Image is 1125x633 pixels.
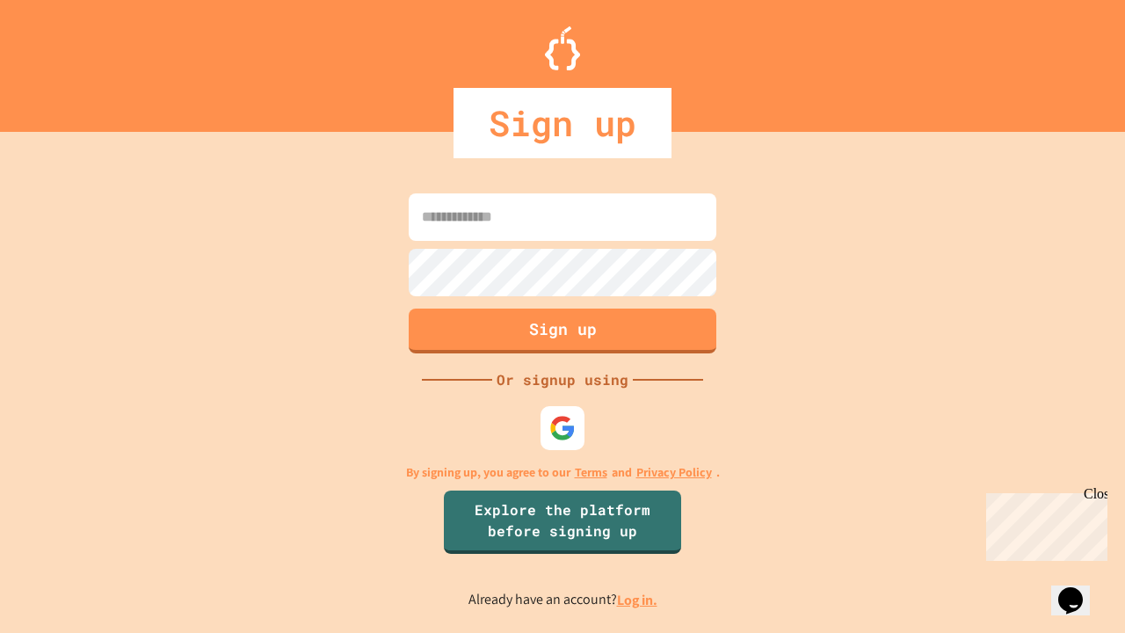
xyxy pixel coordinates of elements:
[7,7,121,112] div: Chat with us now!Close
[617,591,657,609] a: Log in.
[549,415,576,441] img: google-icon.svg
[406,463,720,482] p: By signing up, you agree to our and .
[492,369,633,390] div: Or signup using
[468,589,657,611] p: Already have an account?
[409,309,716,353] button: Sign up
[1051,563,1107,615] iframe: chat widget
[454,88,671,158] div: Sign up
[979,486,1107,561] iframe: chat widget
[636,463,712,482] a: Privacy Policy
[575,463,607,482] a: Terms
[444,491,681,554] a: Explore the platform before signing up
[545,26,580,70] img: Logo.svg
